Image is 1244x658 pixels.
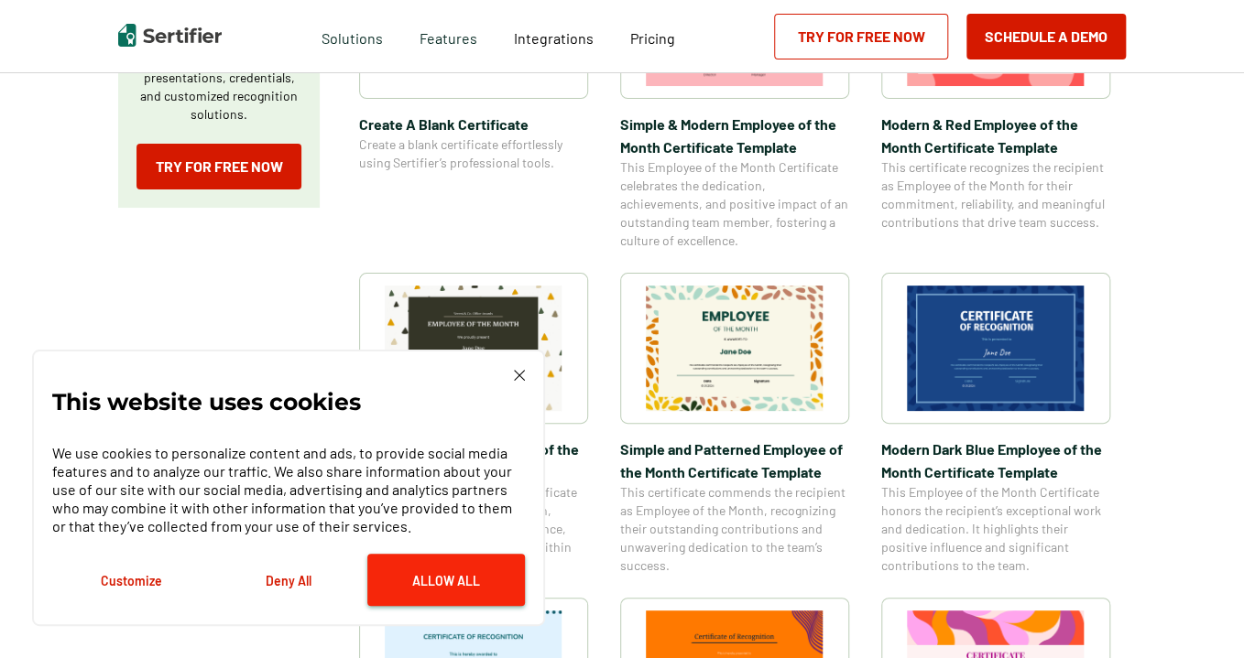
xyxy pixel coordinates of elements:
span: Modern Dark Blue Employee of the Month Certificate Template [881,437,1110,483]
a: Simple & Colorful Employee of the Month Certificate TemplateSimple & Colorful Employee of the Mon... [359,273,588,575]
a: Integrations [514,25,594,48]
span: Simple and Patterned Employee of the Month Certificate Template [620,437,849,483]
img: Simple & Colorful Employee of the Month Certificate Template [385,286,562,411]
a: Try for Free Now [136,144,301,189]
p: This website uses cookies [52,393,361,411]
span: This certificate recognizes the recipient as Employee of the Month for their commitment, reliabil... [881,158,1110,232]
a: Modern Dark Blue Employee of the Month Certificate TemplateModern Dark Blue Employee of the Month... [881,273,1110,575]
img: Modern Dark Blue Employee of the Month Certificate Template [907,286,1085,411]
span: Create a blank certificate effortlessly using Sertifier’s professional tools. [359,135,588,172]
span: This Employee of the Month Certificate honors the recipient’s exceptional work and dedication. It... [881,483,1110,575]
button: Allow All [367,554,525,606]
span: This Employee of the Month Certificate celebrates the dedication, achievements, and positive impa... [620,158,849,250]
a: Simple and Patterned Employee of the Month Certificate TemplateSimple and Patterned Employee of t... [620,273,849,575]
span: Pricing [630,29,675,47]
button: Deny All [210,554,367,606]
img: Simple and Patterned Employee of the Month Certificate Template [646,286,824,411]
span: Simple & Modern Employee of the Month Certificate Template [620,113,849,158]
span: Modern & Red Employee of the Month Certificate Template [881,113,1110,158]
button: Schedule a Demo [966,14,1126,59]
span: Features [420,25,477,48]
a: Pricing [630,25,675,48]
span: Integrations [514,29,594,47]
button: Customize [52,554,210,606]
span: Solutions [322,25,383,48]
span: Create A Blank Certificate [359,113,588,135]
img: Cookie Popup Close [514,370,525,381]
p: Create a blank certificate with Sertifier for professional presentations, credentials, and custom... [136,32,301,124]
a: Try for Free Now [774,14,948,59]
span: This certificate commends the recipient as Employee of the Month, recognizing their outstanding c... [620,483,849,575]
p: We use cookies to personalize content and ads, to provide social media features and to analyze ou... [52,444,525,535]
img: Sertifier | Digital Credentialing Platform [118,24,222,47]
